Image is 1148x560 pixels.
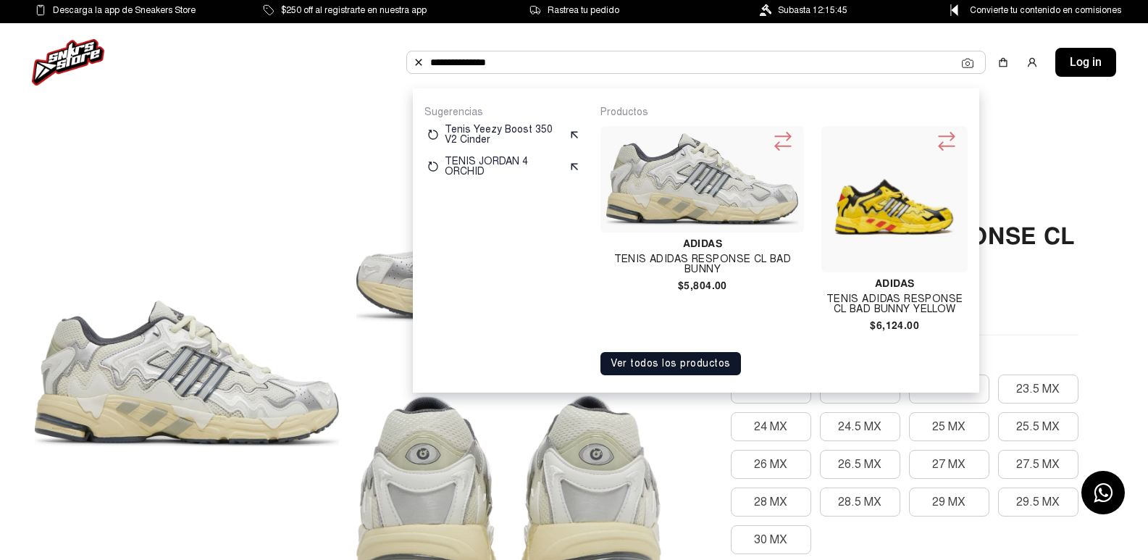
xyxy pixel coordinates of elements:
img: Cámara [962,57,973,69]
img: suggest.svg [569,129,580,141]
span: Convierte tu contenido en comisiones [970,2,1121,18]
p: Sugerencias [424,106,583,119]
span: Subasta 12:15:45 [778,2,847,18]
h4: Adidas [600,238,804,248]
button: 28.5 MX [820,488,900,517]
button: 25 MX [909,412,989,441]
p: Tenis Yeezy Boost 350 V2 Cinder [445,125,563,145]
button: 29 MX [909,488,989,517]
button: 24 MX [731,412,811,441]
button: 23.5 MX [998,375,1078,404]
button: 26.5 MX [820,450,900,479]
button: 24.5 MX [820,412,900,441]
img: suggest.svg [569,161,580,172]
h4: Adidas [821,278,968,288]
span: $250 off al registrarte en nuestra app [281,2,427,18]
img: shopping [997,57,1009,68]
button: 30 MX [731,525,811,554]
button: 29.5 MX [998,488,1078,517]
button: 26 MX [731,450,811,479]
h4: Tenis Adidas Response Cl Bad Bunny Yellow [821,294,968,314]
h4: Tenis Adidas Response Cl Bad Bunny [600,254,804,275]
span: Rastrea tu pedido [548,2,619,18]
button: 25.5 MX [998,412,1078,441]
button: 27.5 MX [998,450,1078,479]
img: Tenis Adidas Response Cl Bad Bunny [606,133,798,225]
span: Log in [1070,54,1102,71]
img: restart.svg [427,161,439,172]
button: 28 MX [731,488,811,517]
span: Descarga la app de Sneakers Store [53,2,196,18]
button: 27 MX [909,450,989,479]
img: Tenis Adidas Response Cl Bad Bunny Yellow [827,132,962,267]
h4: $5,804.00 [600,280,804,291]
h4: $6,124.00 [821,320,968,330]
img: restart.svg [427,129,439,141]
button: Ver todos los productos [600,352,741,375]
img: Buscar [413,57,424,68]
p: Productos [600,106,968,119]
img: logo [32,39,104,85]
p: TENIS JORDAN 4 ORCHID [445,156,563,177]
img: Control Point Icon [945,4,963,16]
img: user [1026,57,1038,68]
